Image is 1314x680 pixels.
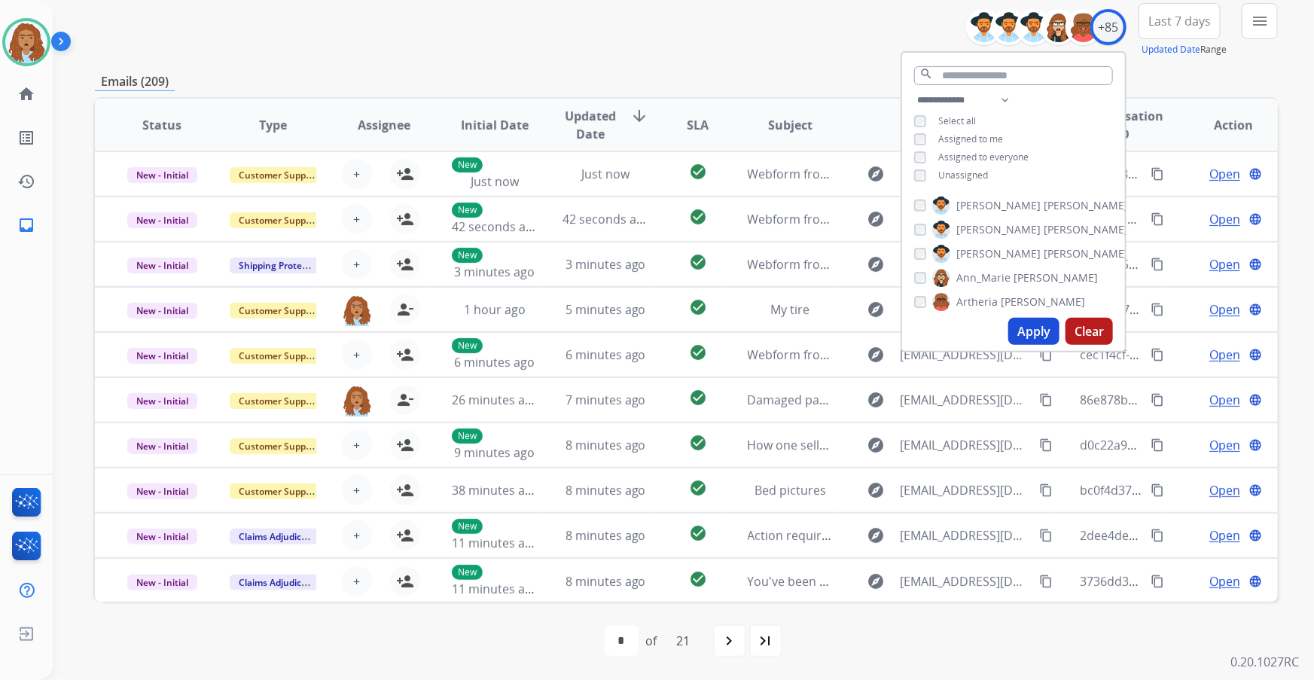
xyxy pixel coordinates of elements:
[1039,575,1053,588] mat-icon: content_copy
[566,392,646,408] span: 7 minutes ago
[1209,210,1240,228] span: Open
[665,626,703,656] div: 21
[1039,393,1053,407] mat-icon: content_copy
[358,116,410,134] span: Assignee
[748,392,836,408] span: Damaged parts
[867,165,886,183] mat-icon: explore
[342,340,372,370] button: +
[127,167,197,183] span: New - Initial
[1151,575,1164,588] mat-icon: content_copy
[464,301,526,318] span: 1 hour ago
[1044,198,1128,213] span: [PERSON_NAME]
[689,343,707,361] mat-icon: check_circle
[1209,255,1240,273] span: Open
[687,116,709,134] span: SLA
[566,482,646,499] span: 8 minutes ago
[396,572,414,590] mat-icon: person_add
[1151,167,1164,181] mat-icon: content_copy
[1209,300,1240,319] span: Open
[1066,318,1113,345] button: Clear
[452,535,539,551] span: 11 minutes ago
[956,270,1011,285] span: Ann_Marie
[689,570,707,588] mat-icon: check_circle
[689,524,707,542] mat-icon: check_circle
[1248,393,1262,407] mat-icon: language
[566,573,646,590] span: 8 minutes ago
[230,348,328,364] span: Customer Support
[230,212,328,228] span: Customer Support
[1248,483,1262,497] mat-icon: language
[454,354,535,370] span: 6 minutes ago
[1151,303,1164,316] mat-icon: content_copy
[1080,573,1312,590] span: 3736dd3c-e466-45cb-9364-741ea7382c61
[461,116,529,134] span: Initial Date
[342,430,372,460] button: +
[230,575,333,590] span: Claims Adjudication
[562,211,651,227] span: 42 seconds ago
[353,526,360,544] span: +
[901,436,1032,454] span: [EMAIL_ADDRESS][DOMAIN_NAME]
[1248,212,1262,226] mat-icon: language
[689,163,707,181] mat-icon: check_circle
[230,303,328,319] span: Customer Support
[1248,575,1262,588] mat-icon: language
[1080,437,1312,453] span: d0c22a95-6e9f-4ecb-bd12-28b5a84d1288
[5,21,47,63] img: avatar
[748,573,1222,590] span: You've been assigned a new service order: 83d3d88f-4ae7-4325-aea7-8b754637a521
[748,256,1089,273] span: Webform from [EMAIL_ADDRESS][DOMAIN_NAME] on [DATE]
[1151,348,1164,361] mat-icon: content_copy
[1039,483,1053,497] mat-icon: content_copy
[452,338,483,353] p: New
[1014,270,1098,285] span: [PERSON_NAME]
[867,210,886,228] mat-icon: explore
[938,151,1029,163] span: Assigned to everyone
[1248,438,1262,452] mat-icon: language
[938,133,1003,145] span: Assigned to me
[1248,258,1262,271] mat-icon: language
[1080,392,1314,408] span: 86e878b1-8cd9-46d3-8744-c84b4634d1ae
[1080,346,1301,363] span: cec1f4cf-2a60-4769-b22c-7af2e42d3ea6
[127,212,197,228] span: New - Initial
[127,393,197,409] span: New - Initial
[452,428,483,444] p: New
[471,173,519,190] span: Just now
[127,303,197,319] span: New - Initial
[566,437,646,453] span: 8 minutes ago
[230,258,333,273] span: Shipping Protection
[566,346,646,363] span: 6 minutes ago
[901,526,1032,544] span: [EMAIL_ADDRESS][DOMAIN_NAME]
[1151,393,1164,407] mat-icon: content_copy
[342,385,372,416] img: agent-avatar
[452,519,483,534] p: New
[396,526,414,544] mat-icon: person_add
[452,248,483,263] p: New
[867,300,886,319] mat-icon: explore
[689,253,707,271] mat-icon: check_circle
[353,572,360,590] span: +
[1080,527,1310,544] span: 2dee4de5-268c-478f-8645-19b062669366
[867,391,886,409] mat-icon: explore
[1151,529,1164,542] mat-icon: content_copy
[1039,529,1053,542] mat-icon: content_copy
[1251,12,1269,30] mat-icon: menu
[342,520,372,550] button: +
[342,204,372,234] button: +
[230,167,328,183] span: Customer Support
[721,632,739,650] mat-icon: navigate_next
[1209,391,1240,409] span: Open
[757,632,775,650] mat-icon: last_page
[901,572,1032,590] span: [EMAIL_ADDRESS][DOMAIN_NAME]
[1230,653,1299,671] p: 0.20.1027RC
[127,483,197,499] span: New - Initial
[1044,222,1128,237] span: [PERSON_NAME]
[566,527,646,544] span: 8 minutes ago
[689,434,707,452] mat-icon: check_circle
[938,114,976,127] span: Select all
[230,483,328,499] span: Customer Support
[1209,481,1240,499] span: Open
[127,575,197,590] span: New - Initial
[867,526,886,544] mat-icon: explore
[396,436,414,454] mat-icon: person_add
[127,348,197,364] span: New - Initial
[342,159,372,189] button: +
